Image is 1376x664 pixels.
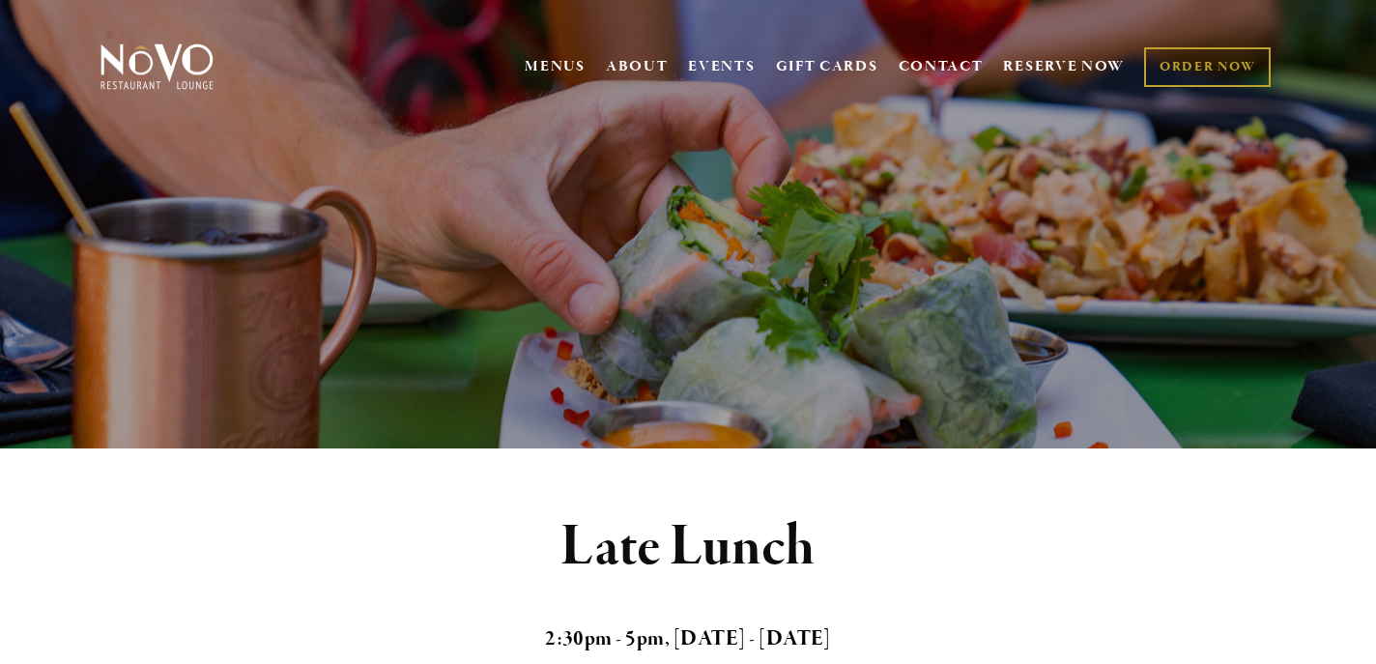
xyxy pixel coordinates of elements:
a: RESERVE NOW [1003,48,1125,85]
a: ABOUT [606,57,669,76]
a: ORDER NOW [1144,47,1271,87]
a: GIFT CARDS [776,48,878,85]
a: CONTACT [899,48,984,85]
img: Novo Restaurant &amp; Lounge [97,43,217,91]
strong: Late Lunch [560,510,817,584]
a: MENUS [525,57,586,76]
strong: 2:30pm - 5pm, [DATE] - [DATE] [545,625,831,652]
a: EVENTS [688,57,755,76]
